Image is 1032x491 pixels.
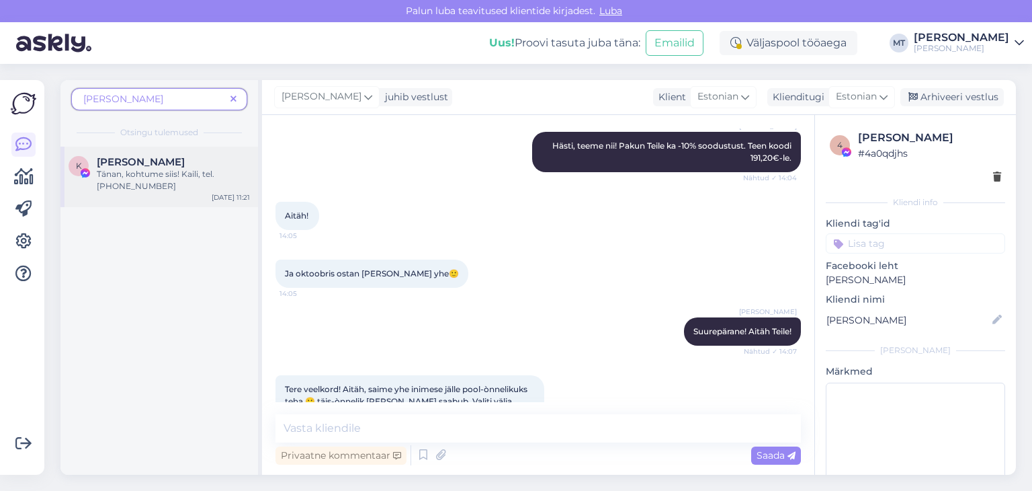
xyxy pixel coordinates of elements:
[858,146,1001,161] div: # 4a0qdjhs
[739,307,797,317] span: [PERSON_NAME]
[914,32,1024,54] a: [PERSON_NAME][PERSON_NAME]
[285,268,459,278] span: Ja oktoobris ostan [PERSON_NAME] yhe🙂
[285,211,308,221] span: Aitäh!
[757,449,795,461] span: Saada
[11,91,36,116] img: Askly Logo
[858,130,1001,146] div: [PERSON_NAME]
[282,89,361,104] span: [PERSON_NAME]
[97,168,250,192] div: Tänan, kohtume siis! Kaili, tel. [PHONE_NUMBER]
[826,217,1005,231] p: Kliendi tag'id
[826,273,1005,287] p: [PERSON_NAME]
[212,192,250,202] div: [DATE] 11:21
[285,384,537,430] span: Tere veelkord! Aitäh, saime yhe inimese jälle pool-ònnelikuks teha 🙂 täis-ònnelik [PERSON_NAME] s...
[720,31,857,55] div: Väljaspool tööaega
[836,89,877,104] span: Estonian
[693,326,791,336] span: Suurepärane! Aitäh Teile!
[826,365,1005,379] p: Märkmed
[914,43,1009,54] div: [PERSON_NAME]
[552,141,793,163] span: Hästi, teeme nii! Pakun Teile ka -10% soodustust. Teen koodi 191,20€-le.
[914,32,1009,43] div: [PERSON_NAME]
[97,156,185,168] span: Kaili Maide
[744,346,797,356] span: Nähtud ✓ 14:07
[653,90,686,104] div: Klient
[826,196,1005,209] div: Kliendi info
[837,140,843,150] span: 4
[595,5,626,17] span: Luba
[380,90,448,104] div: juhib vestlust
[743,173,797,183] span: Nähtud ✓ 14:04
[826,259,1005,273] p: Facebooki leht
[646,30,703,56] button: Emailid
[120,126,198,139] span: Otsingu tulemused
[890,34,908,52] div: MT
[83,93,163,105] span: [PERSON_NAME]
[767,90,824,104] div: Klienditugi
[279,289,330,299] span: 14:05
[279,231,330,241] span: 14:05
[826,233,1005,254] input: Lisa tag
[900,88,1004,106] div: Arhiveeri vestlus
[826,313,990,328] input: Lisa nimi
[826,344,1005,356] div: [PERSON_NAME]
[275,447,406,465] div: Privaatne kommentaar
[489,36,515,49] b: Uus!
[826,293,1005,307] p: Kliendi nimi
[489,35,640,51] div: Proovi tasuta juba täna:
[76,161,82,171] span: K
[697,89,738,104] span: Estonian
